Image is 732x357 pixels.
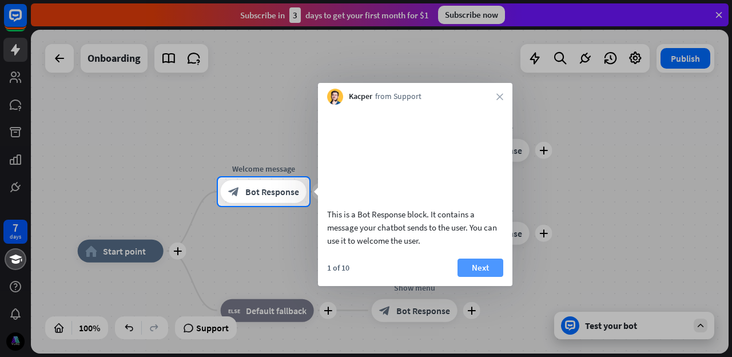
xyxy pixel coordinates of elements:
div: This is a Bot Response block. It contains a message your chatbot sends to the user. You can use i... [327,208,503,247]
div: 1 of 10 [327,263,349,273]
span: from Support [375,91,421,102]
i: block_bot_response [228,186,240,197]
i: close [496,93,503,100]
span: Bot Response [245,186,299,197]
button: Next [457,259,503,277]
button: Open LiveChat chat widget [9,5,43,39]
span: Kacper [349,91,372,102]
